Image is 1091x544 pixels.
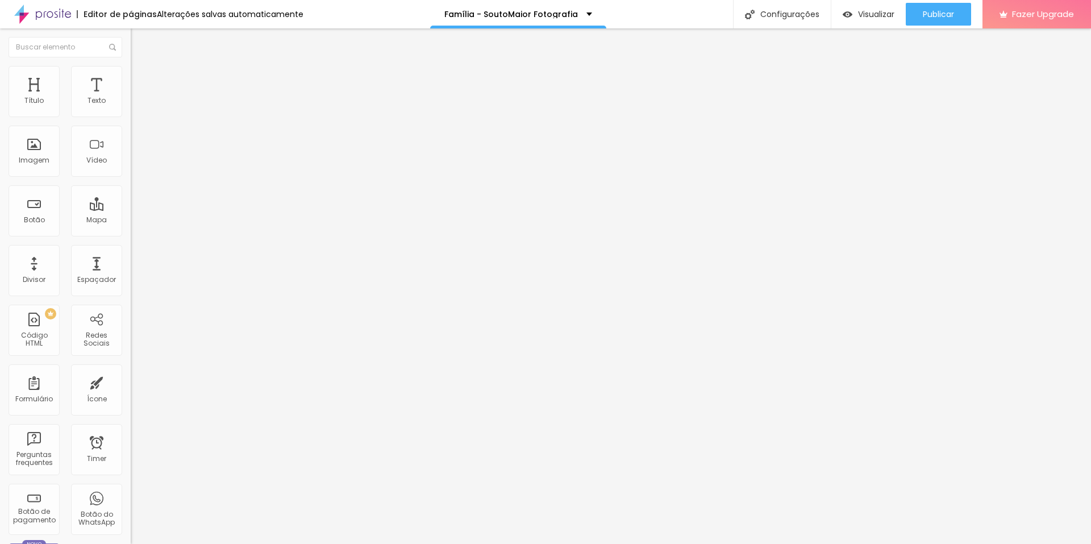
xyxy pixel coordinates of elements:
[87,455,106,463] div: Timer
[24,97,44,105] div: Título
[86,216,107,224] div: Mapa
[24,216,45,224] div: Botão
[843,10,852,19] img: view-1.svg
[923,10,954,19] span: Publicar
[831,3,906,26] button: Visualizar
[858,10,894,19] span: Visualizar
[11,508,56,524] div: Botão de pagamento
[157,10,303,18] div: Alterações salvas automaticamente
[74,510,119,527] div: Botão do WhatsApp
[11,331,56,348] div: Código HTML
[87,395,107,403] div: Ícone
[86,156,107,164] div: Vídeo
[906,3,971,26] button: Publicar
[11,451,56,467] div: Perguntas frequentes
[1012,9,1074,19] span: Fazer Upgrade
[77,10,157,18] div: Editor de páginas
[15,395,53,403] div: Formulário
[23,276,45,284] div: Divisor
[74,331,119,348] div: Redes Sociais
[444,10,578,18] p: Família - SoutoMaior Fotografia
[88,97,106,105] div: Texto
[745,10,755,19] img: Icone
[109,44,116,51] img: Icone
[77,276,116,284] div: Espaçador
[9,37,122,57] input: Buscar elemento
[19,156,49,164] div: Imagem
